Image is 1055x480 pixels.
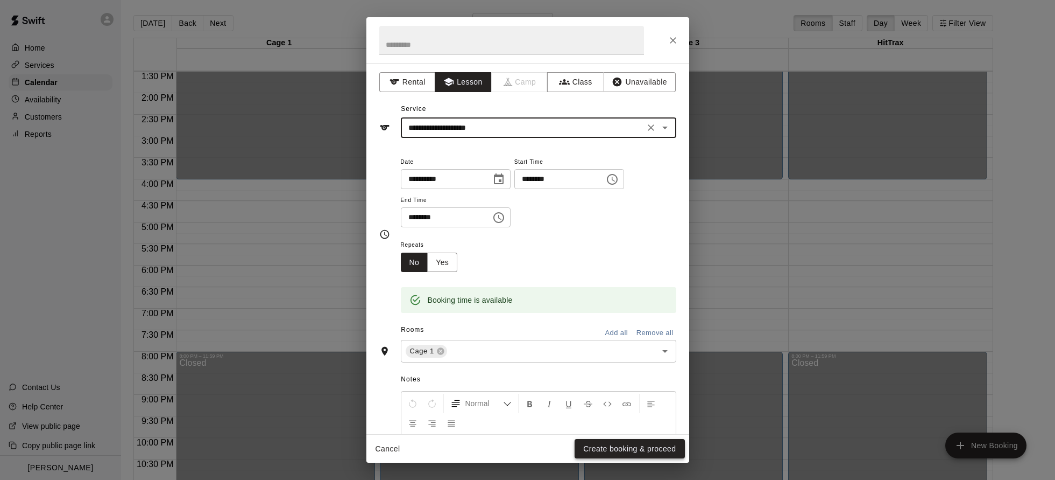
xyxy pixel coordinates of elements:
[643,120,659,135] button: Clear
[488,207,509,228] button: Choose time, selected time is 6:00 PM
[540,394,558,413] button: Format Italics
[618,394,636,413] button: Insert Link
[657,120,672,135] button: Open
[579,394,597,413] button: Format Strikethrough
[401,253,428,273] button: No
[642,394,660,413] button: Left Align
[663,31,683,50] button: Close
[435,72,491,92] button: Lesson
[423,413,441,433] button: Right Align
[401,105,426,113] span: Service
[465,398,503,409] span: Normal
[634,325,676,342] button: Remove all
[406,345,447,358] div: Cage 1
[599,325,634,342] button: Add all
[575,439,684,459] button: Create booking & proceed
[521,394,539,413] button: Format Bold
[401,155,511,170] span: Date
[601,169,623,190] button: Choose time, selected time is 5:00 PM
[401,193,511,208] span: End Time
[379,229,390,240] svg: Timing
[401,253,458,273] div: outlined button group
[401,326,424,333] span: Rooms
[401,238,466,253] span: Repeats
[403,394,422,413] button: Undo
[406,346,438,357] span: Cage 1
[514,155,624,170] span: Start Time
[442,413,461,433] button: Justify Align
[547,72,604,92] button: Class
[488,169,509,190] button: Choose date, selected date is Sep 22, 2025
[371,439,405,459] button: Cancel
[446,394,516,413] button: Formatting Options
[401,371,676,388] span: Notes
[379,72,436,92] button: Rental
[423,394,441,413] button: Redo
[379,122,390,133] svg: Service
[657,344,672,359] button: Open
[560,394,578,413] button: Format Underline
[403,413,422,433] button: Center Align
[492,72,548,92] span: Camps can only be created in the Services page
[428,290,513,310] div: Booking time is available
[427,253,457,273] button: Yes
[379,346,390,357] svg: Rooms
[598,394,617,413] button: Insert Code
[604,72,676,92] button: Unavailable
